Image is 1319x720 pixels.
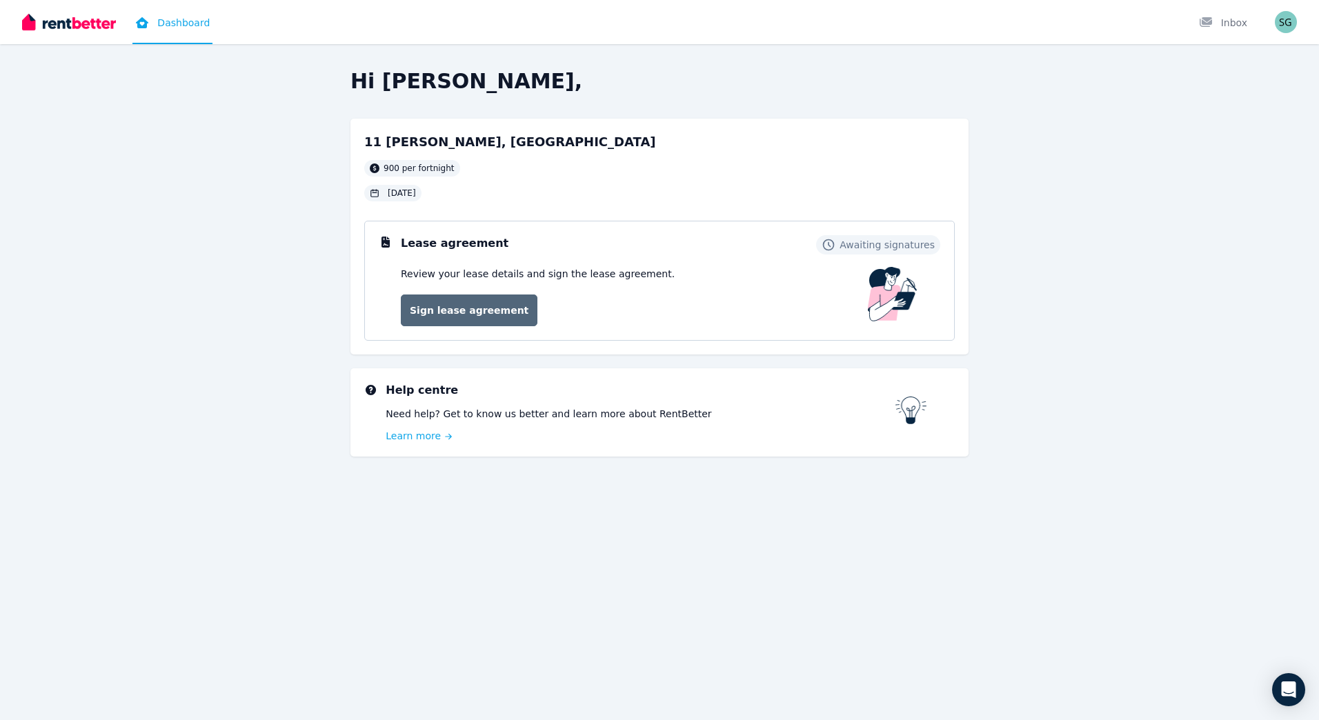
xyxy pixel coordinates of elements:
a: Learn more [386,429,895,443]
p: Need help? Get to know us better and learn more about RentBetter [386,407,895,421]
span: 900 per fortnight [384,163,455,174]
a: Sign lease agreement [401,294,537,326]
img: Lease Agreement [868,267,918,321]
img: Satchit Gupta [1275,11,1297,33]
span: [DATE] [388,188,416,199]
div: Open Intercom Messenger [1272,673,1305,706]
h2: Hi [PERSON_NAME], [350,69,969,94]
h2: 11 [PERSON_NAME], [GEOGRAPHIC_DATA] [364,132,656,152]
h3: Help centre [386,382,895,399]
p: Review your lease details and sign the lease agreement. [401,267,675,281]
img: RentBetter [22,12,116,32]
img: RentBetter help centre [895,397,927,424]
h3: Lease agreement [401,235,508,252]
span: Awaiting signatures [840,238,935,252]
div: Inbox [1199,16,1247,30]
